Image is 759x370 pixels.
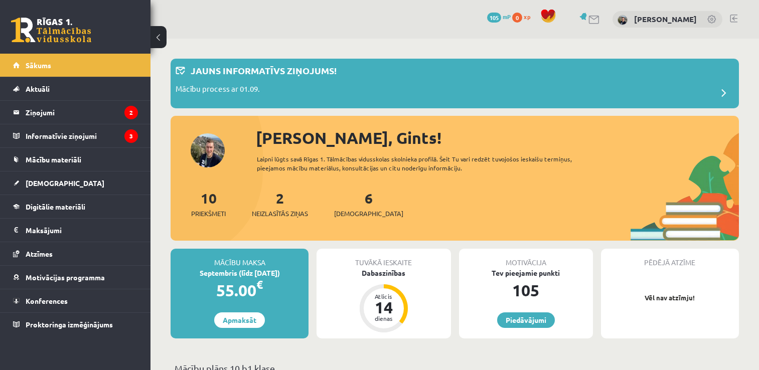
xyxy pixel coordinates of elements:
[512,13,522,23] span: 0
[459,278,593,302] div: 105
[618,15,628,25] img: Gints Endelis
[214,312,265,328] a: Apmaksāt
[26,101,138,124] legend: Ziņojumi
[13,101,138,124] a: Ziņojumi2
[317,268,450,334] a: Dabaszinības Atlicis 14 dienas
[334,189,403,219] a: 6[DEMOGRAPHIC_DATA]
[459,268,593,278] div: Tev pieejamie punkti
[171,268,309,278] div: Septembris (līdz [DATE])
[256,126,739,150] div: [PERSON_NAME], Gints!
[191,189,226,219] a: 10Priekšmeti
[176,64,734,103] a: Jauns informatīvs ziņojums! Mācību process ar 01.09.
[26,273,105,282] span: Motivācijas programma
[257,154,598,172] div: Laipni lūgts savā Rīgas 1. Tālmācības vidusskolas skolnieka profilā. Šeit Tu vari redzēt tuvojošo...
[13,242,138,265] a: Atzīmes
[26,320,113,329] span: Proktoringa izmēģinājums
[176,83,260,97] p: Mācību process ar 01.09.
[459,249,593,268] div: Motivācija
[26,249,53,258] span: Atzīmes
[26,155,81,164] span: Mācību materiāli
[191,64,337,77] p: Jauns informatīvs ziņojums!
[124,106,138,119] i: 2
[26,219,138,242] legend: Maksājumi
[487,13,511,21] a: 105 mP
[171,249,309,268] div: Mācību maksa
[13,289,138,312] a: Konferences
[13,54,138,77] a: Sākums
[13,219,138,242] a: Maksājumi
[26,84,50,93] span: Aktuāli
[11,18,91,43] a: Rīgas 1. Tālmācības vidusskola
[191,209,226,219] span: Priekšmeti
[13,313,138,336] a: Proktoringa izmēģinājums
[317,249,450,268] div: Tuvākā ieskaite
[512,13,535,21] a: 0 xp
[252,209,308,219] span: Neizlasītās ziņas
[26,124,138,147] legend: Informatīvie ziņojumi
[503,13,511,21] span: mP
[369,315,399,321] div: dienas
[171,278,309,302] div: 55.00
[369,299,399,315] div: 14
[13,148,138,171] a: Mācību materiāli
[26,202,85,211] span: Digitālie materiāli
[124,129,138,143] i: 3
[252,189,308,219] a: 2Neizlasītās ziņas
[13,266,138,289] a: Motivācijas programma
[317,268,450,278] div: Dabaszinības
[369,293,399,299] div: Atlicis
[26,61,51,70] span: Sākums
[256,277,263,292] span: €
[606,293,734,303] p: Vēl nav atzīmju!
[334,209,403,219] span: [DEMOGRAPHIC_DATA]
[26,296,68,305] span: Konferences
[13,77,138,100] a: Aktuāli
[26,178,104,188] span: [DEMOGRAPHIC_DATA]
[13,124,138,147] a: Informatīvie ziņojumi3
[634,14,697,24] a: [PERSON_NAME]
[13,171,138,195] a: [DEMOGRAPHIC_DATA]
[524,13,530,21] span: xp
[601,249,739,268] div: Pēdējā atzīme
[487,13,501,23] span: 105
[497,312,555,328] a: Piedāvājumi
[13,195,138,218] a: Digitālie materiāli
